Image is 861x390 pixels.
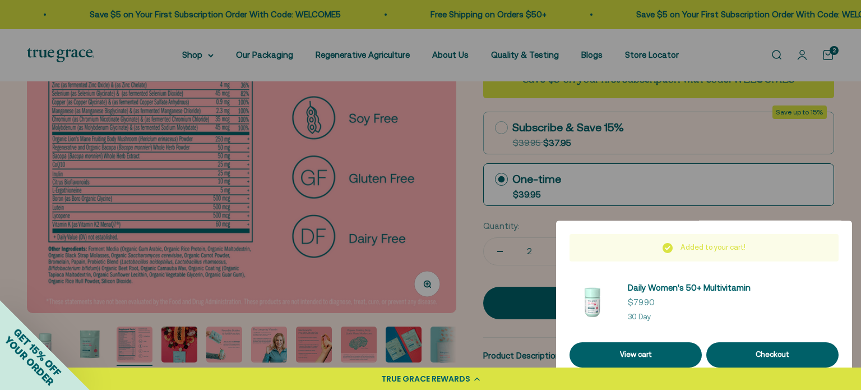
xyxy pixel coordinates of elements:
span: YOUR ORDER [2,334,56,388]
div: Added to your cart! [570,234,839,261]
img: Daily Multivitamin for Energy, Longevity, Heart Health, & Memory Support* L-ergothioneine to supp... [570,279,614,324]
button: Checkout [706,342,839,368]
sale-price: $79.90 [628,296,655,309]
div: Checkout [720,349,825,361]
p: 30 Day [628,311,751,323]
a: Daily Women's 50+ Multivitamin [628,281,751,295]
a: View cart [570,342,702,368]
div: TRUE GRACE REWARDS [381,373,470,385]
span: GET 15% OFF [11,326,63,378]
